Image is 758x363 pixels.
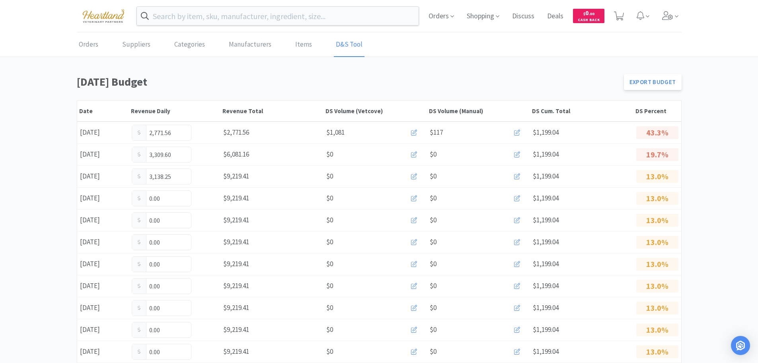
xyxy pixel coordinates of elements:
[77,73,619,91] h1: [DATE] Budget
[77,322,129,338] div: [DATE]
[430,346,436,357] span: $0
[544,13,567,20] a: Deals
[77,343,129,360] div: [DATE]
[77,5,130,27] img: cad7bdf275c640399d9c6e0c56f98fd2_10.png
[430,281,436,291] span: $0
[636,214,678,227] p: 13.0%
[636,236,678,249] p: 13.0%
[77,278,129,294] div: [DATE]
[77,234,129,250] div: [DATE]
[326,215,333,226] span: $0
[731,336,750,355] div: Open Intercom Messenger
[77,33,100,57] a: Orders
[636,258,678,271] p: 13.0%
[533,325,559,334] span: $1,199.04
[636,324,678,336] p: 13.0%
[326,281,333,291] span: $0
[624,74,682,90] a: Export Budget
[509,13,538,20] a: Discuss
[326,302,333,313] span: $0
[137,7,419,25] input: Search by item, sku, manufacturer, ingredient, size...
[635,107,679,115] div: DS Percent
[77,212,129,228] div: [DATE]
[223,237,249,246] span: $9,219.41
[77,168,129,184] div: [DATE]
[636,302,678,314] p: 13.0%
[636,192,678,205] p: 13.0%
[326,171,333,182] span: $0
[532,107,631,115] div: DS Cum. Total
[533,216,559,224] span: $1,199.04
[223,172,249,181] span: $9,219.41
[326,149,333,160] span: $0
[533,172,559,181] span: $1,199.04
[588,11,594,16] span: . 00
[430,302,436,313] span: $0
[77,190,129,206] div: [DATE]
[293,33,314,57] a: Items
[223,216,249,224] span: $9,219.41
[533,194,559,202] span: $1,199.04
[120,33,152,57] a: Suppliers
[77,300,129,316] div: [DATE]
[636,345,678,358] p: 13.0%
[430,215,436,226] span: $0
[583,11,585,16] span: $
[172,33,207,57] a: Categories
[77,146,129,163] div: [DATE]
[223,347,249,356] span: $9,219.41
[430,259,436,269] span: $0
[578,18,600,23] span: Cash Back
[430,324,436,335] span: $0
[222,107,322,115] div: Revenue Total
[326,324,333,335] span: $0
[636,170,678,183] p: 13.0%
[223,303,249,312] span: $9,219.41
[533,259,559,268] span: $1,199.04
[223,150,249,159] span: $6,081.16
[334,33,364,57] a: D&S Tool
[573,5,604,27] a: $0.00Cash Back
[77,124,129,141] div: [DATE]
[326,346,333,357] span: $0
[429,107,528,115] div: DS Volume (Manual)
[533,303,559,312] span: $1,199.04
[636,148,678,161] p: 19.7%
[430,171,436,182] span: $0
[533,237,559,246] span: $1,199.04
[326,237,333,247] span: $0
[77,256,129,272] div: [DATE]
[533,150,559,159] span: $1,199.04
[223,128,249,137] span: $2,771.56
[325,107,425,115] div: DS Volume (Vetcove)
[326,127,345,138] span: $1,081
[326,259,333,269] span: $0
[533,281,559,290] span: $1,199.04
[583,9,594,17] span: 0
[223,281,249,290] span: $9,219.41
[533,347,559,356] span: $1,199.04
[223,194,249,202] span: $9,219.41
[636,280,678,292] p: 13.0%
[636,126,678,139] p: 43.3%
[430,237,436,247] span: $0
[79,107,127,115] div: Date
[533,128,559,137] span: $1,199.04
[223,325,249,334] span: $9,219.41
[223,259,249,268] span: $9,219.41
[430,149,436,160] span: $0
[430,193,436,204] span: $0
[430,127,443,138] span: $117
[131,107,218,115] div: Revenue Daily
[326,193,333,204] span: $0
[227,33,273,57] a: Manufacturers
